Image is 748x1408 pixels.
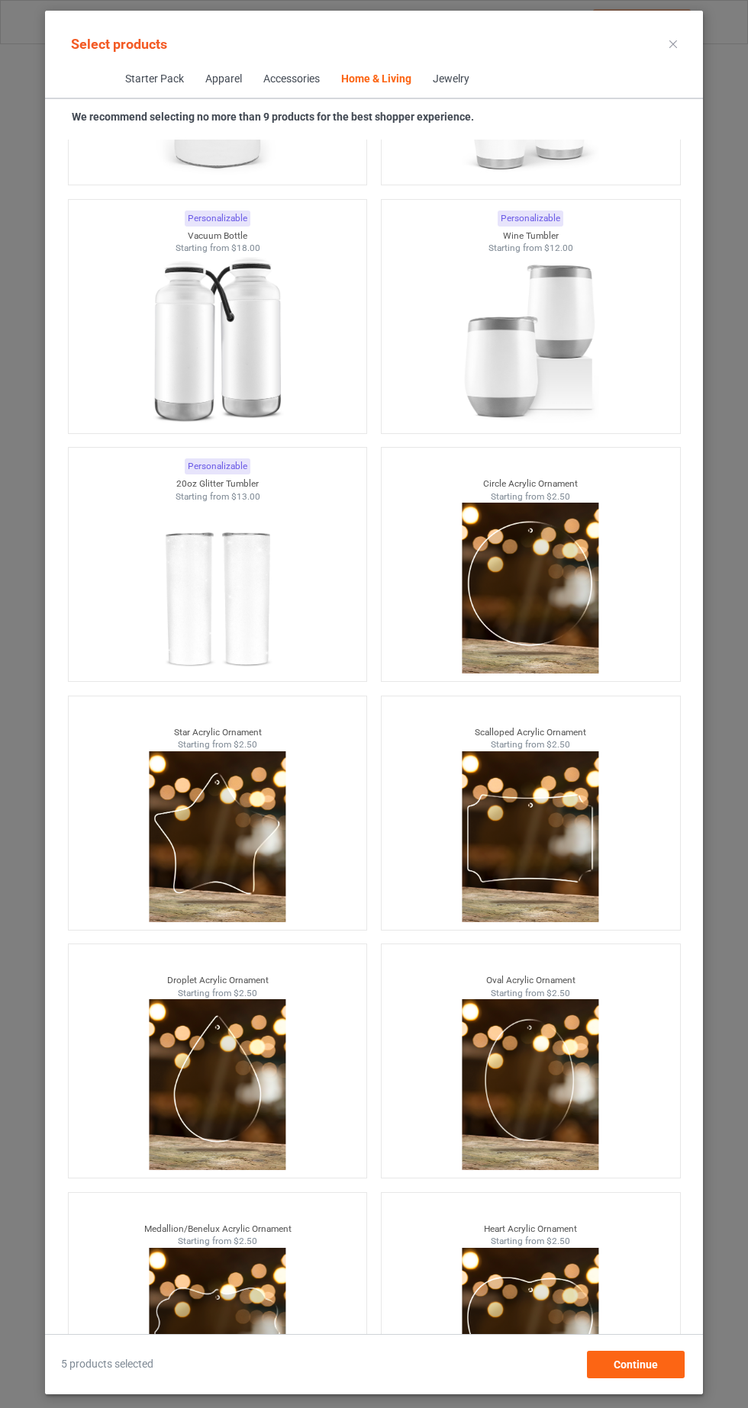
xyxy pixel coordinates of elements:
div: Medallion/Benelux Acrylic Ornament [69,1223,367,1236]
span: 5 products selected [61,1357,153,1372]
img: star-thumbnail.png [149,751,285,922]
span: $2.50 [234,988,257,998]
span: $2.50 [234,739,257,750]
div: Personalizable [498,211,563,227]
div: Accessories [263,72,319,87]
div: Personalizable [185,458,250,474]
div: Droplet Acrylic Ornament [69,974,367,987]
span: $18.00 [231,243,260,253]
img: regular.jpg [462,255,598,426]
div: Starting from [382,987,680,1000]
div: Starting from [382,490,680,503]
div: Starting from [382,1235,680,1248]
div: Personalizable [185,211,250,227]
div: Starting from [69,242,367,255]
span: Select products [71,36,167,52]
span: $13.00 [231,491,260,502]
span: $2.50 [546,491,570,502]
span: $2.50 [546,988,570,998]
div: Star Acrylic Ornament [69,726,367,739]
div: Jewelry [432,72,469,87]
div: Apparel [205,72,241,87]
div: Continue [587,1351,685,1378]
img: regular.jpg [149,255,285,426]
span: $12.00 [544,243,573,253]
img: scalloped-thumbnail.png [462,751,598,922]
img: regular.jpg [149,503,285,673]
span: $2.50 [234,1236,257,1246]
div: Scalloped Acrylic Ornament [382,726,680,739]
div: Wine Tumbler [382,230,680,243]
div: Home & Living [340,72,411,87]
div: Heart Acrylic Ornament [382,1223,680,1236]
div: Vacuum Bottle [69,230,367,243]
div: Starting from [69,490,367,503]
div: Starting from [69,1235,367,1248]
span: Continue [614,1358,658,1371]
div: Oval Acrylic Ornament [382,974,680,987]
img: oval-thumbnail.png [462,999,598,1170]
div: Starting from [382,738,680,751]
span: Starter Pack [114,61,194,98]
div: Circle Acrylic Ornament [382,477,680,490]
strong: We recommend selecting no more than 9 products for the best shopper experience. [72,111,474,123]
span: $2.50 [546,1236,570,1246]
img: circle-thumbnail.png [462,503,598,673]
div: Starting from [69,738,367,751]
div: Starting from [69,987,367,1000]
div: 20oz Glitter Tumbler [69,477,367,490]
img: drop-thumbnail.png [149,999,285,1170]
div: Starting from [382,242,680,255]
span: $2.50 [546,739,570,750]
